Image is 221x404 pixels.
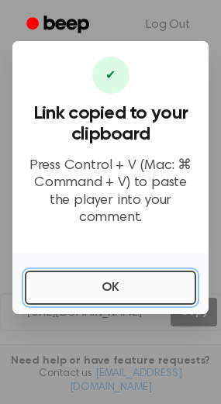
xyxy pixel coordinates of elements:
div: ✔ [92,57,129,94]
p: Press Control + V (Mac: ⌘ Command + V) to paste the player into your comment. [25,157,196,227]
button: OK [25,271,196,305]
h3: Link copied to your clipboard [25,103,196,145]
a: Beep [16,10,103,40]
a: Log Out [130,6,205,43]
